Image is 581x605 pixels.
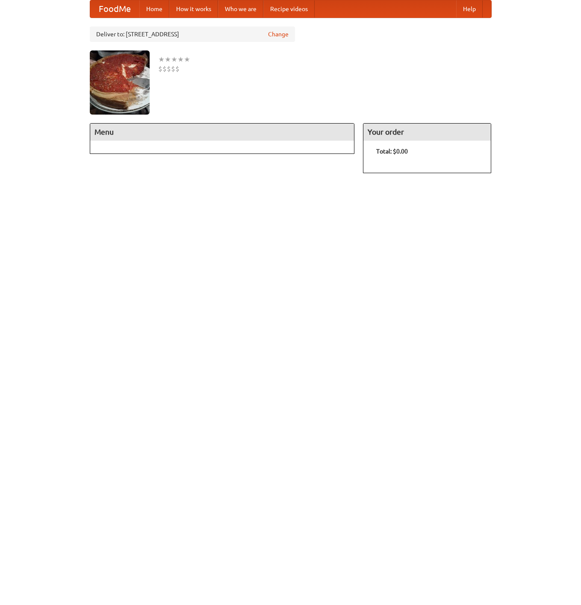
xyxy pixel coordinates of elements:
li: ★ [165,55,171,64]
a: Home [139,0,169,18]
h4: Your order [363,124,491,141]
a: FoodMe [90,0,139,18]
div: Deliver to: [STREET_ADDRESS] [90,27,295,42]
b: Total: $0.00 [376,148,408,155]
li: ★ [177,55,184,64]
a: How it works [169,0,218,18]
li: ★ [158,55,165,64]
li: ★ [184,55,190,64]
li: ★ [171,55,177,64]
li: $ [171,64,175,74]
h4: Menu [90,124,354,141]
li: $ [175,64,180,74]
a: Help [456,0,483,18]
a: Who we are [218,0,263,18]
a: Change [268,30,289,38]
img: angular.jpg [90,50,150,115]
a: Recipe videos [263,0,315,18]
li: $ [162,64,167,74]
li: $ [158,64,162,74]
li: $ [167,64,171,74]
